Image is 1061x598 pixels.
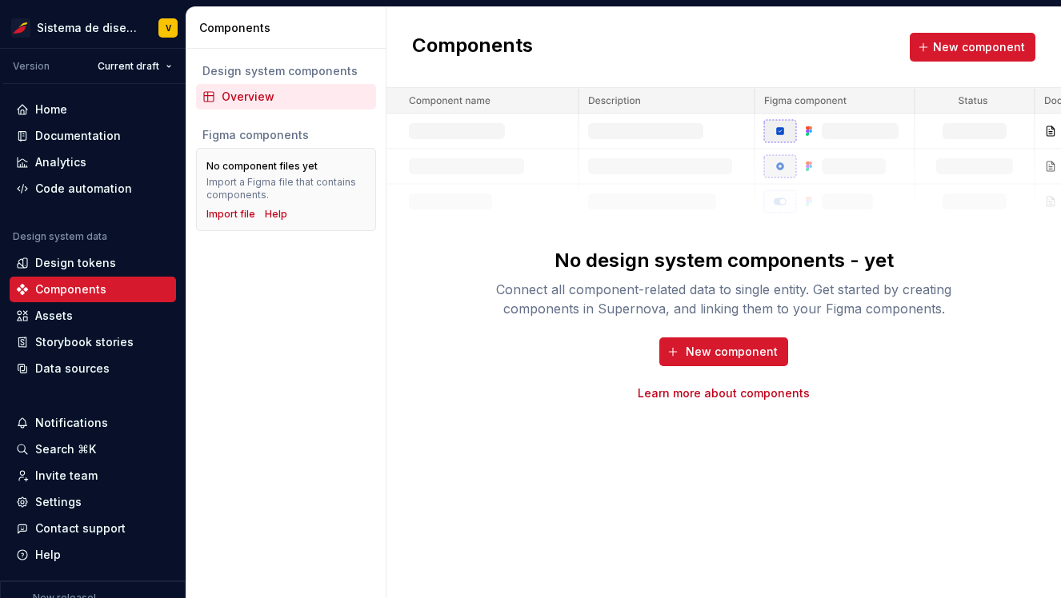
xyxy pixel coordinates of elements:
[206,160,318,173] div: No component files yet
[206,208,255,221] button: Import file
[910,33,1035,62] button: New component
[202,127,370,143] div: Figma components
[13,60,50,73] div: Version
[202,63,370,79] div: Design system components
[10,303,176,329] a: Assets
[35,547,61,563] div: Help
[35,494,82,510] div: Settings
[10,250,176,276] a: Design tokens
[13,230,107,243] div: Design system data
[35,154,86,170] div: Analytics
[10,463,176,488] a: Invite team
[166,22,171,34] div: V
[933,39,1025,55] span: New component
[265,208,287,221] a: Help
[35,281,106,297] div: Components
[555,248,894,273] div: No design system components - yet
[206,176,366,201] div: Import a Figma file that contains components.
[10,97,176,122] a: Home
[412,33,533,62] h2: Components
[686,344,778,360] span: New component
[35,415,108,431] div: Notifications
[196,84,376,110] a: Overview
[468,280,980,318] div: Connect all component-related data to single entity. Get started by creating components in Supern...
[10,329,176,355] a: Storybook stories
[35,255,116,271] div: Design tokens
[10,356,176,381] a: Data sources
[10,437,176,462] button: Search ⌘K
[10,516,176,541] button: Contact support
[10,410,176,436] button: Notifications
[11,18,30,38] img: 55604660-494d-44a9-beb2-692398e9940a.png
[10,176,176,201] a: Code automation
[35,334,134,350] div: Storybook stories
[199,20,379,36] div: Components
[3,10,182,45] button: Sistema de diseño IberiaV
[222,89,370,105] div: Overview
[35,181,132,197] div: Code automation
[98,60,159,73] span: Current draft
[638,385,810,401] a: Learn more about components
[35,102,67,118] div: Home
[37,20,139,36] div: Sistema de diseño Iberia
[10,277,176,302] a: Components
[10,489,176,515] a: Settings
[35,441,96,457] div: Search ⌘K
[35,128,121,144] div: Documentation
[10,542,176,568] button: Help
[35,361,110,377] div: Data sources
[659,337,788,366] button: New component
[35,468,98,484] div: Invite team
[35,520,126,536] div: Contact support
[10,149,176,175] a: Analytics
[35,308,73,324] div: Assets
[90,55,179,78] button: Current draft
[10,123,176,149] a: Documentation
